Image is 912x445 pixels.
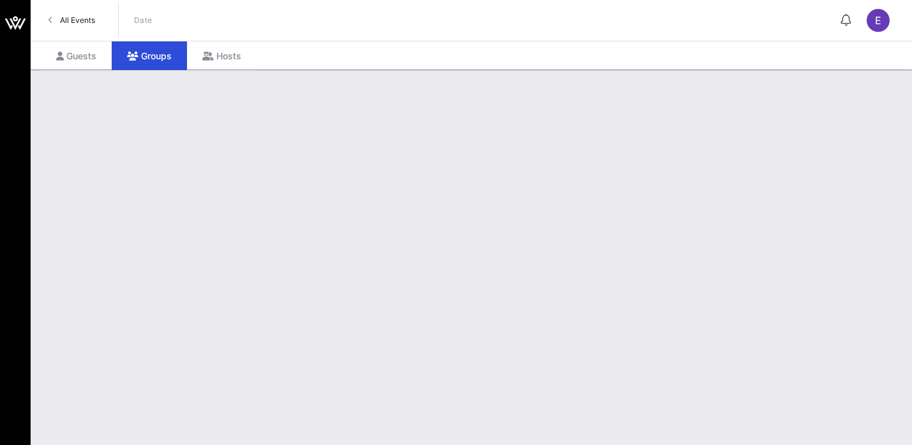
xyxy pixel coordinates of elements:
[60,15,95,25] span: All Events
[41,10,103,31] a: All Events
[134,14,153,27] p: Date
[187,41,257,70] div: Hosts
[867,9,890,32] div: E
[41,41,112,70] div: Guests
[112,41,187,70] div: Groups
[875,14,881,27] span: E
